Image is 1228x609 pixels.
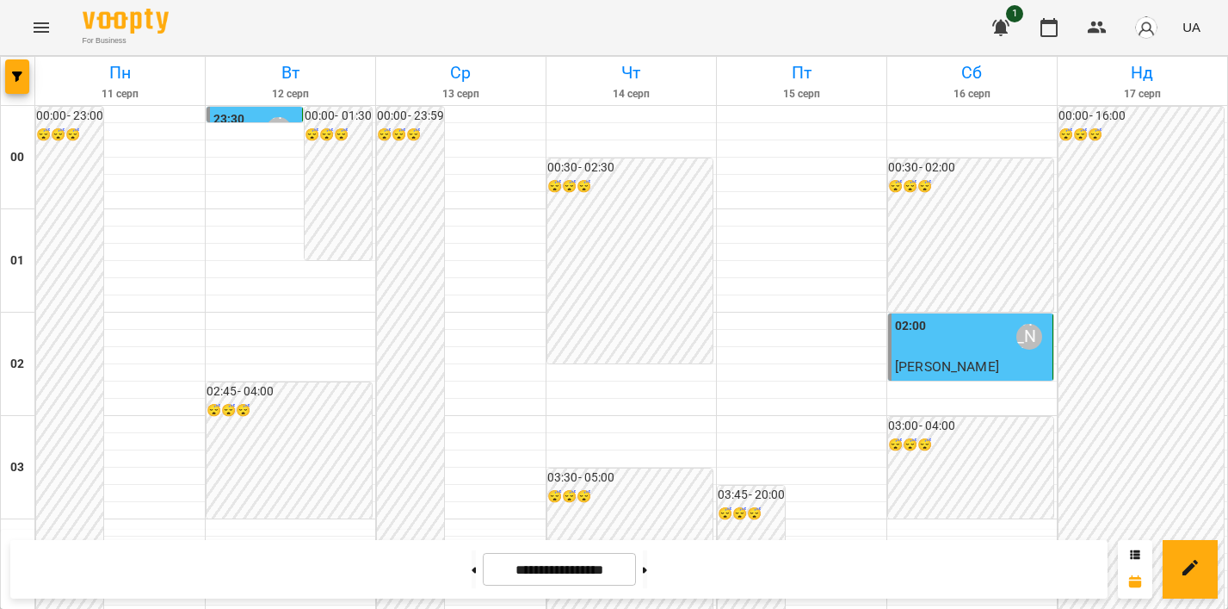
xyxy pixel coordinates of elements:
h6: 02:45 - 04:00 [207,382,372,401]
h6: 03:45 - 20:00 [718,486,785,505]
h6: 😴😴😴 [377,126,444,145]
h6: 00:00 - 23:59 [377,107,444,126]
h6: 00:00 - 01:30 [305,107,372,126]
label: 02:00 [895,317,927,336]
h6: 13 серп [379,86,543,103]
label: 23:30 [213,110,245,129]
h6: 😴😴😴 [207,401,372,420]
h6: 03:00 - 04:00 [888,417,1053,436]
h6: 02 [10,355,24,374]
h6: Чт [549,59,713,86]
span: UA [1182,18,1200,36]
div: Самсонова Ніла [266,117,292,143]
h6: 03 [10,458,24,477]
h6: 😴😴😴 [888,436,1053,455]
h6: 00:30 - 02:00 [888,158,1053,177]
h6: 😴😴😴 [305,126,372,145]
h6: Ср [379,59,543,86]
h6: Нд [1060,59,1225,86]
img: avatar_s.png [1134,16,1158,40]
h6: 00 [10,148,24,167]
button: Menu [21,7,62,48]
h6: Вт [208,59,373,86]
h6: 😴😴😴 [718,505,785,524]
h6: Сб [890,59,1054,86]
h6: 😴😴😴 [888,177,1053,196]
h6: 17 серп [1060,86,1225,103]
h6: 00:30 - 02:30 [547,158,713,177]
h6: 03:30 - 05:00 [547,469,713,488]
div: Самсонова Ніла [1016,324,1042,350]
h6: 11 серп [38,86,202,103]
p: індивід МА 45 хв [895,377,1049,398]
span: 1 [1006,5,1023,22]
button: UA [1176,11,1207,43]
img: Voopty Logo [83,9,169,34]
h6: 😴😴😴 [547,488,713,506]
h6: 😴😴😴 [36,126,103,145]
h6: 16 серп [890,86,1054,103]
h6: 12 серп [208,86,373,103]
h6: 😴😴😴 [547,177,713,196]
span: [PERSON_NAME] [895,358,999,375]
h6: 00:00 - 23:00 [36,107,103,126]
h6: 😴😴😴 [1058,126,1224,145]
h6: Пн [38,59,202,86]
h6: Пт [719,59,884,86]
h6: 14 серп [549,86,713,103]
h6: 01 [10,252,24,270]
span: For Business [83,35,169,47]
h6: 15 серп [719,86,884,103]
h6: 00:00 - 16:00 [1058,107,1224,126]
